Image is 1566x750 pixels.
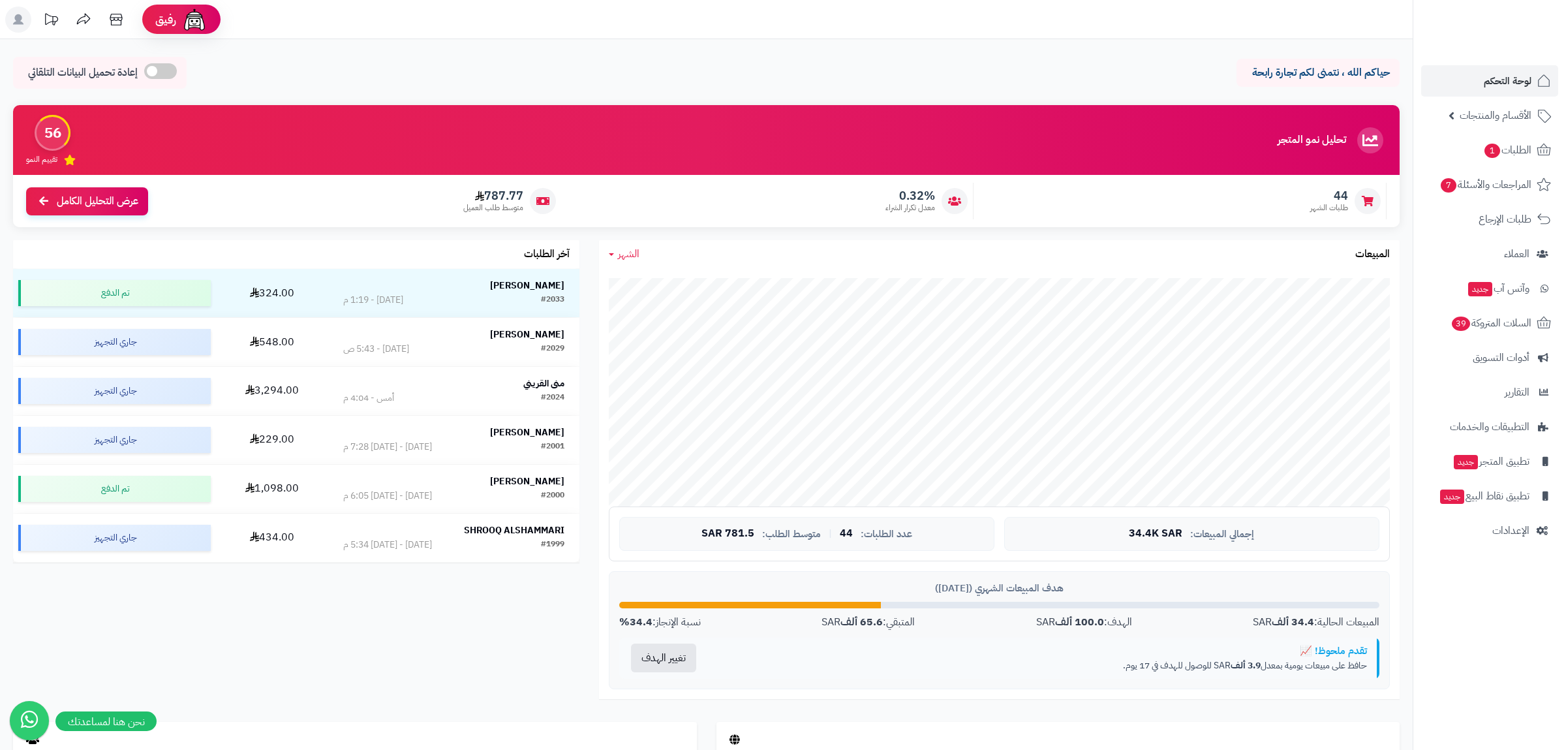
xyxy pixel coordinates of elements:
[216,465,329,513] td: 1,098.00
[216,367,329,415] td: 3,294.00
[1421,411,1558,443] a: التطبيقات والخدمات
[541,441,564,454] div: #2001
[1468,282,1492,296] span: جديد
[1439,176,1531,194] span: المراجعات والأسئلة
[464,523,564,537] strong: SHROOQ ALSHAMMARI
[1467,279,1529,298] span: وآتس آب
[541,490,564,503] div: #2000
[1055,614,1104,630] strong: 100.0 ألف
[155,12,176,27] span: رفيق
[619,615,701,630] div: نسبة الإنجاز:
[541,294,564,307] div: #2033
[1421,169,1558,200] a: المراجعات والأسئلة7
[181,7,207,33] img: ai-face.png
[618,246,639,262] span: الشهر
[541,539,564,552] div: #1999
[18,378,210,404] div: جاري التجهيز
[1483,141,1531,159] span: الطلبات
[885,189,935,203] span: 0.32%
[1460,106,1531,125] span: الأقسام والمنتجات
[840,614,883,630] strong: 65.6 ألف
[1355,249,1390,260] h3: المبيعات
[1440,178,1457,193] span: 7
[343,392,394,405] div: أمس - 4:04 م
[1440,490,1464,504] span: جديد
[18,525,210,551] div: جاري التجهيز
[35,7,67,36] a: تحديثات المنصة
[1421,446,1558,477] a: تطبيق المتجرجديد
[1310,189,1348,203] span: 44
[1450,418,1529,436] span: التطبيقات والخدمات
[1272,614,1314,630] strong: 34.4 ألف
[26,154,57,165] span: تقييم النمو
[343,294,403,307] div: [DATE] - 1:19 م
[1190,529,1254,540] span: إجمالي المبيعات:
[1504,245,1529,263] span: العملاء
[216,416,329,464] td: 229.00
[1421,515,1558,546] a: الإعدادات
[343,441,432,454] div: [DATE] - [DATE] 7:28 م
[1421,238,1558,270] a: العملاء
[840,528,853,540] span: 44
[463,202,523,213] span: متوسط طلب العميل
[1484,72,1531,90] span: لوحة التحكم
[1421,65,1558,97] a: لوحة التحكم
[343,343,409,356] div: [DATE] - 5:43 ص
[1505,383,1529,401] span: التقارير
[524,249,570,260] h3: آخر الطلبات
[1454,455,1478,469] span: جديد
[463,189,523,203] span: 787.77
[1421,377,1558,408] a: التقارير
[1129,528,1182,540] span: 34.4K SAR
[1421,134,1558,166] a: الطلبات1
[1421,273,1558,304] a: وآتس آبجديد
[541,392,564,405] div: #2024
[1473,349,1529,367] span: أدوات التسويق
[18,329,210,355] div: جاري التجهيز
[1452,452,1529,471] span: تطبيق المتجر
[885,202,935,213] span: معدل تكرار الشراء
[1421,307,1558,339] a: السلات المتروكة39
[523,377,564,390] strong: منى القريني
[821,615,915,630] div: المتبقي: SAR
[1451,314,1531,332] span: السلات المتروكة
[762,529,821,540] span: متوسط الطلب:
[1479,210,1531,228] span: طلبات الإرجاع
[1246,65,1390,80] p: حياكم الله ، نتمنى لكم تجارة رابحة
[1451,316,1471,332] span: 39
[1492,522,1529,540] span: الإعدادات
[1231,659,1261,672] strong: 3.9 ألف
[490,426,564,439] strong: [PERSON_NAME]
[216,269,329,317] td: 324.00
[490,475,564,488] strong: [PERSON_NAME]
[541,343,564,356] div: #2029
[343,490,432,503] div: [DATE] - [DATE] 6:05 م
[28,65,138,80] span: إعادة تحميل البيانات التلقائي
[619,582,1379,595] div: هدف المبيعات الشهري ([DATE])
[1253,615,1379,630] div: المبيعات الحالية: SAR
[1439,487,1529,505] span: تطبيق نقاط البيع
[718,659,1367,672] p: حافظ على مبيعات يومية بمعدل SAR للوصول للهدف في 17 يوم.
[1036,615,1132,630] div: الهدف: SAR
[1484,143,1501,159] span: 1
[216,318,329,366] td: 548.00
[490,279,564,292] strong: [PERSON_NAME]
[57,194,138,209] span: عرض التحليل الكامل
[26,187,148,215] a: عرض التحليل الكامل
[1278,134,1346,146] h3: تحليل نمو المتجر
[631,644,696,672] button: تغيير الهدف
[718,644,1367,658] div: تقدم ملحوظ! 📈
[1421,480,1558,512] a: تطبيق نقاط البيعجديد
[829,529,832,539] span: |
[18,427,210,453] div: جاري التجهيز
[1310,202,1348,213] span: طلبات الشهر
[619,614,652,630] strong: 34.4%
[216,514,329,562] td: 434.00
[18,280,210,306] div: تم الدفع
[1477,22,1554,49] img: logo-2.png
[701,528,754,540] span: 781.5 SAR
[1421,204,1558,235] a: طلبات الإرجاع
[490,328,564,341] strong: [PERSON_NAME]
[18,476,210,502] div: تم الدفع
[861,529,912,540] span: عدد الطلبات:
